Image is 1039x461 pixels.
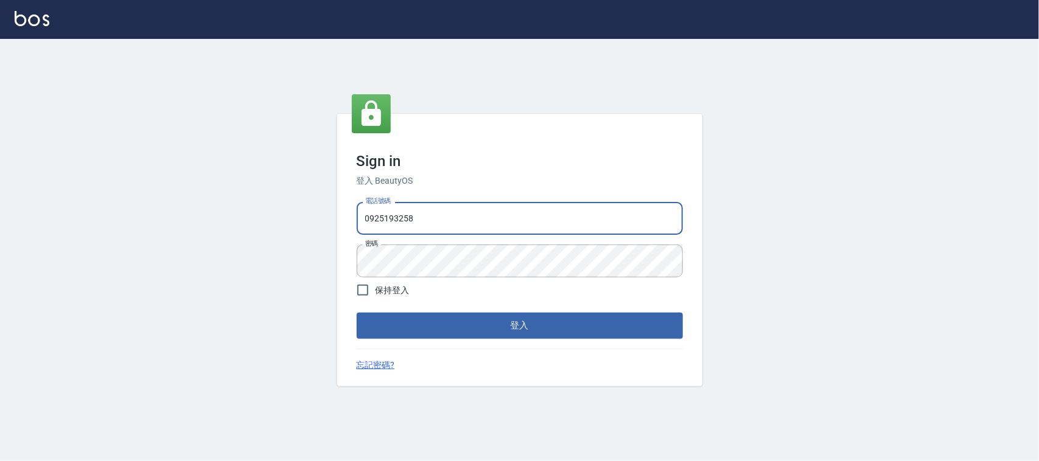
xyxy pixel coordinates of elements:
a: 忘記密碼? [357,359,395,372]
img: Logo [15,11,49,26]
label: 電話號碼 [365,196,391,206]
h6: 登入 BeautyOS [357,175,683,187]
button: 登入 [357,313,683,338]
h3: Sign in [357,153,683,170]
span: 保持登入 [376,284,410,297]
label: 密碼 [365,239,378,248]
